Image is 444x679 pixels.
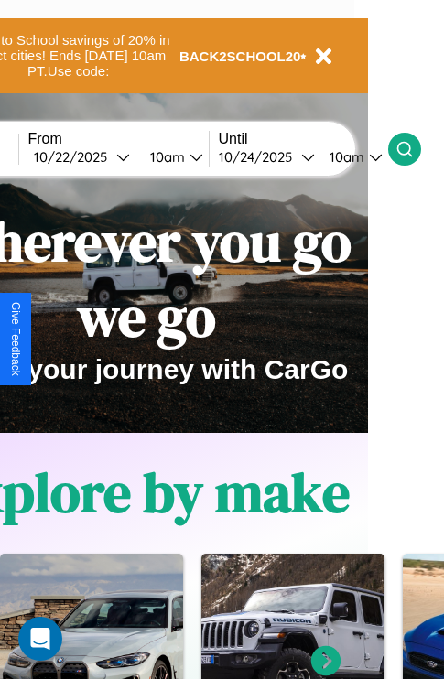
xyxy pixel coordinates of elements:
div: Open Intercom Messenger [18,617,62,661]
div: 10 / 22 / 2025 [34,148,116,166]
div: 10am [320,148,369,166]
button: 10/22/2025 [28,147,135,167]
b: BACK2SCHOOL20 [179,48,301,64]
div: 10 / 24 / 2025 [219,148,301,166]
label: From [28,131,209,147]
div: Give Feedback [9,302,22,376]
button: 10am [315,147,388,167]
button: 10am [135,147,209,167]
div: 10am [141,148,190,166]
label: Until [219,131,388,147]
